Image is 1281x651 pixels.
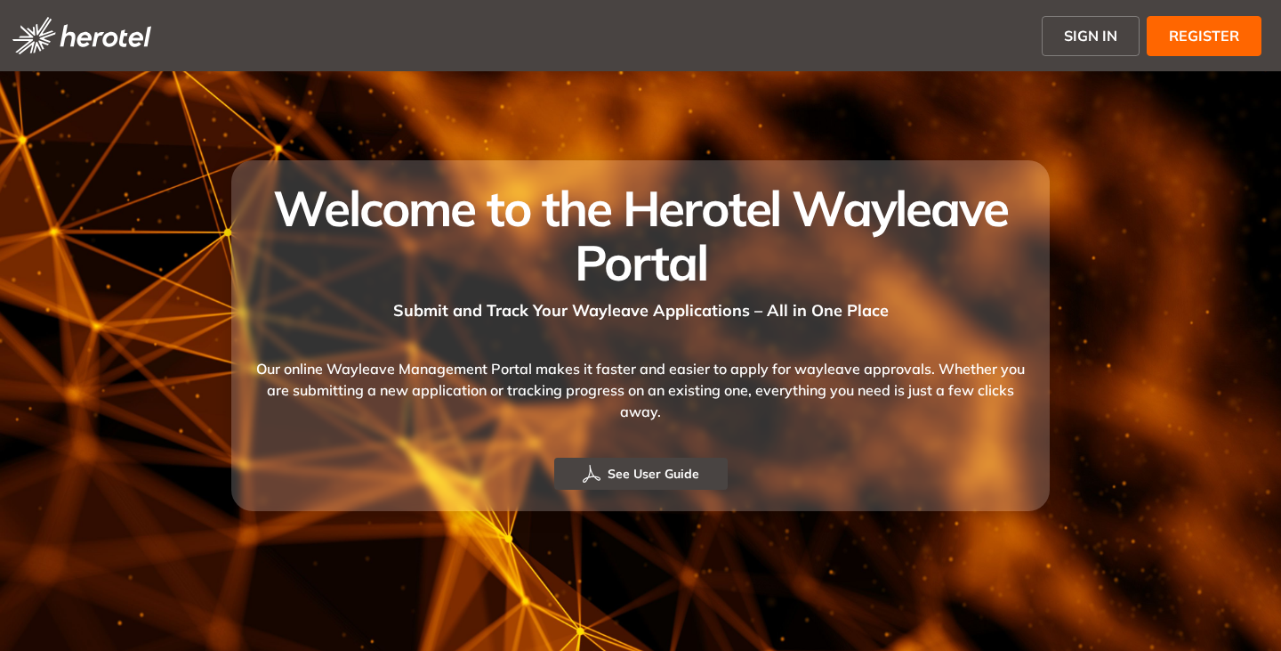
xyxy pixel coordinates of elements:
span: Welcome to the Herotel Wayleave Portal [273,177,1007,293]
img: logo [12,17,151,54]
button: REGISTER [1147,16,1261,56]
div: Our online Wayleave Management Portal makes it faster and easier to apply for wayleave approvals.... [253,322,1028,458]
span: SIGN IN [1064,25,1117,46]
button: SIGN IN [1042,16,1140,56]
span: REGISTER [1169,25,1239,46]
span: See User Guide [608,464,699,484]
div: Submit and Track Your Wayleave Applications – All in One Place [253,289,1028,322]
button: See User Guide [554,458,728,490]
